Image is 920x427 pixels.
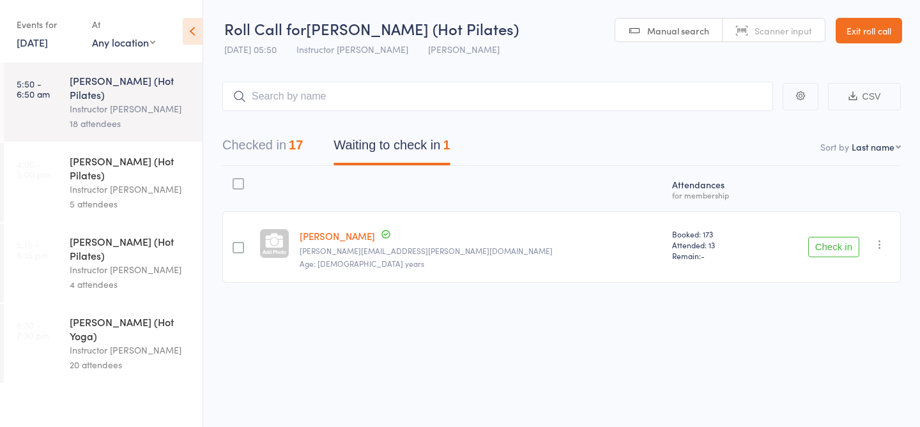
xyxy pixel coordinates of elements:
div: Instructor [PERSON_NAME] [70,343,192,357]
button: Waiting to check in1 [333,131,450,165]
button: CSV [828,83,901,110]
div: Instructor [PERSON_NAME] [70,101,192,116]
time: 6:30 - 7:30 pm [17,320,49,340]
span: Attended: 13 [672,239,757,250]
label: Sort by [820,140,849,153]
span: Scanner input [755,24,812,37]
small: olivia.norrie@icloud.com [300,246,663,255]
div: Last name [852,140,894,153]
div: 18 attendees [70,116,192,131]
div: [PERSON_NAME] (Hot Yoga) [70,315,192,343]
span: - [701,250,705,261]
div: for membership [672,191,757,199]
div: Any location [92,35,155,49]
time: 5:15 - 6:15 pm [17,239,49,260]
time: 5:50 - 6:50 am [17,79,50,99]
div: 20 attendees [70,357,192,372]
input: Search by name [222,82,773,111]
a: [DATE] [17,35,48,49]
div: At [92,14,155,35]
span: [DATE] 05:50 [224,43,277,56]
a: 6:30 -7:30 pm[PERSON_NAME] (Hot Yoga)Instructor [PERSON_NAME]20 attendees [4,304,203,383]
a: [PERSON_NAME] [300,229,375,243]
div: [PERSON_NAME] (Hot Pilates) [70,234,192,262]
a: 5:15 -6:15 pm[PERSON_NAME] (Hot Pilates)Instructor [PERSON_NAME]4 attendees [4,223,203,303]
button: Checked in17 [222,131,303,165]
span: Roll Call for [224,18,306,39]
span: Age: [DEMOGRAPHIC_DATA] years [300,258,424,269]
div: Events for [17,14,79,35]
span: [PERSON_NAME] (Hot Pilates) [306,18,519,39]
div: [PERSON_NAME] (Hot Pilates) [70,73,192,101]
div: Instructor [PERSON_NAME] [70,182,192,197]
div: 5 attendees [70,197,192,211]
div: Instructor [PERSON_NAME] [70,262,192,277]
span: [PERSON_NAME] [428,43,500,56]
time: 4:00 - 5:00 pm [17,159,50,179]
div: 17 [289,138,303,152]
div: 1 [443,138,450,152]
span: Manual search [647,24,709,37]
a: 4:00 -5:00 pm[PERSON_NAME] (Hot Pilates)Instructor [PERSON_NAME]5 attendees [4,143,203,222]
a: 5:50 -6:50 am[PERSON_NAME] (Hot Pilates)Instructor [PERSON_NAME]18 attendees [4,63,203,142]
span: Remain: [672,250,757,261]
a: Exit roll call [836,18,902,43]
span: Booked: 173 [672,228,757,239]
span: Instructor [PERSON_NAME] [296,43,408,56]
button: Check in [808,237,859,257]
div: 4 attendees [70,277,192,292]
div: [PERSON_NAME] (Hot Pilates) [70,154,192,182]
div: Atten­dances [667,172,762,206]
